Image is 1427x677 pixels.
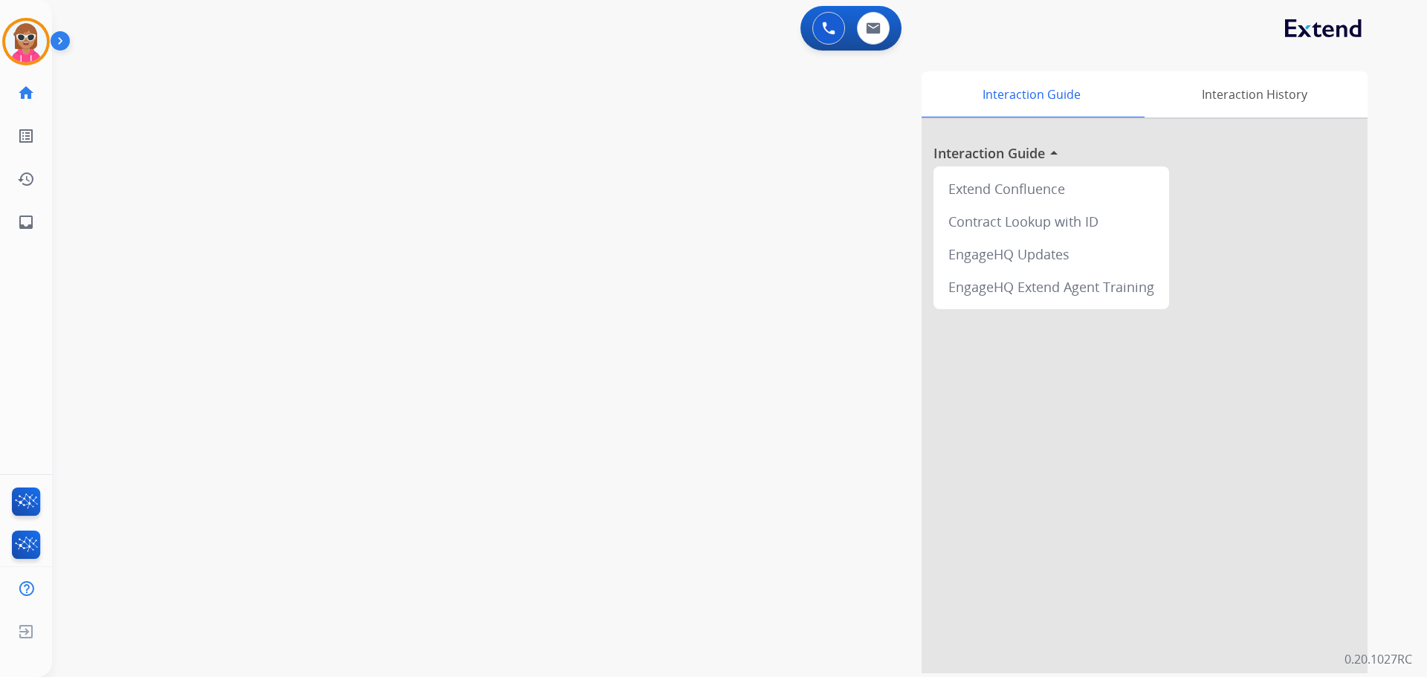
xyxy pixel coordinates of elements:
p: 0.20.1027RC [1345,650,1412,668]
img: avatar [5,21,47,62]
mat-icon: list_alt [17,127,35,145]
div: Extend Confluence [939,172,1163,205]
div: EngageHQ Updates [939,238,1163,271]
div: Interaction Guide [922,71,1141,117]
mat-icon: inbox [17,213,35,231]
div: EngageHQ Extend Agent Training [939,271,1163,303]
mat-icon: history [17,170,35,188]
mat-icon: home [17,84,35,102]
div: Interaction History [1141,71,1368,117]
div: Contract Lookup with ID [939,205,1163,238]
